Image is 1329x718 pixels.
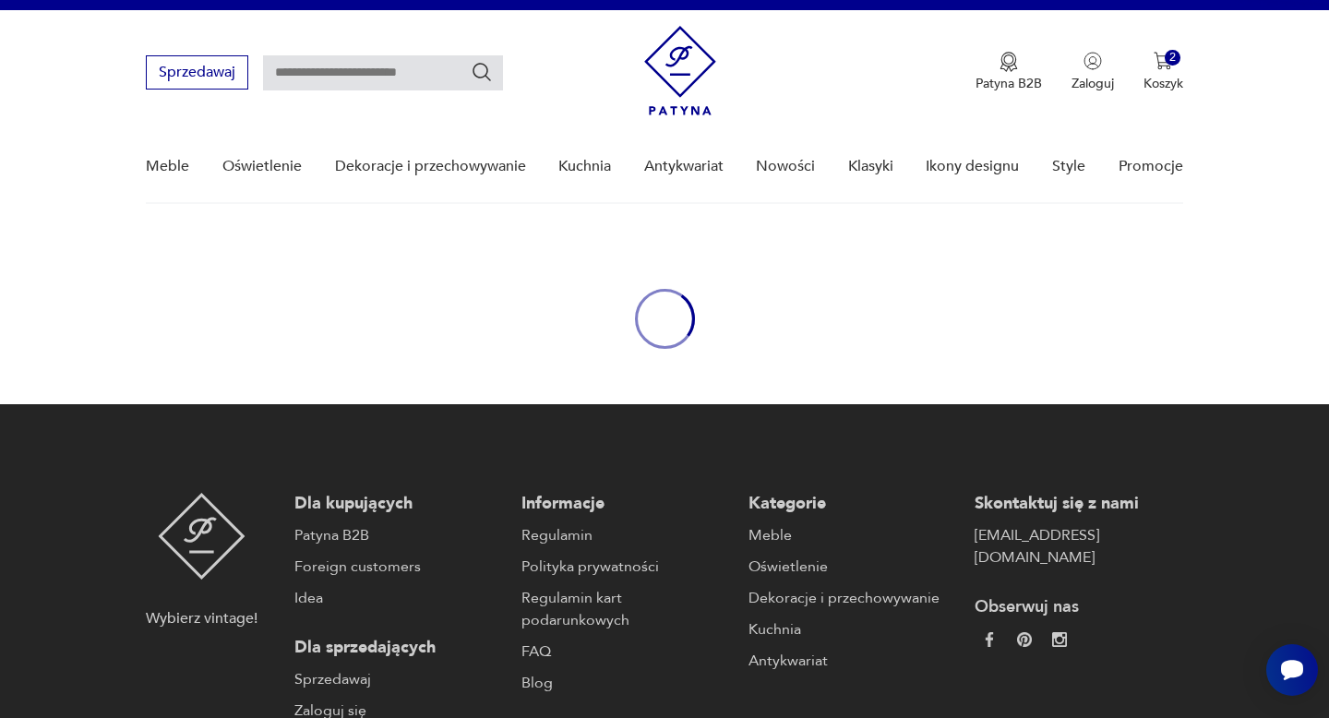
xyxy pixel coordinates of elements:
[748,524,957,546] a: Meble
[1154,52,1172,70] img: Ikona koszyka
[1052,131,1085,202] a: Style
[748,493,957,515] p: Kategorie
[335,131,526,202] a: Dekoracje i przechowywanie
[158,493,245,580] img: Patyna - sklep z meblami i dekoracjami vintage
[146,67,248,80] a: Sprzedawaj
[976,52,1042,92] a: Ikona medaluPatyna B2B
[294,587,503,609] a: Idea
[1072,52,1114,92] button: Zaloguj
[748,650,957,672] a: Antykwariat
[982,632,997,647] img: da9060093f698e4c3cedc1453eec5031.webp
[976,52,1042,92] button: Patyna B2B
[146,55,248,90] button: Sprzedawaj
[975,596,1183,618] p: Obserwuj nas
[756,131,815,202] a: Nowości
[1119,131,1183,202] a: Promocje
[1143,52,1183,92] button: 2Koszyk
[521,640,730,663] a: FAQ
[644,131,724,202] a: Antykwariat
[1165,50,1180,66] div: 2
[748,556,957,578] a: Oświetlenie
[644,26,716,115] img: Patyna - sklep z meblami i dekoracjami vintage
[1000,52,1018,72] img: Ikona medalu
[848,131,893,202] a: Klasyki
[1052,632,1067,647] img: c2fd9cf7f39615d9d6839a72ae8e59e5.webp
[294,493,503,515] p: Dla kupujących
[521,672,730,694] a: Blog
[146,131,189,202] a: Meble
[926,131,1019,202] a: Ikony designu
[1017,632,1032,647] img: 37d27d81a828e637adc9f9cb2e3d3a8a.webp
[521,524,730,546] a: Regulamin
[975,524,1183,568] a: [EMAIL_ADDRESS][DOMAIN_NAME]
[521,493,730,515] p: Informacje
[976,75,1042,92] p: Patyna B2B
[294,556,503,578] a: Foreign customers
[294,668,503,690] a: Sprzedawaj
[521,587,730,631] a: Regulamin kart podarunkowych
[521,556,730,578] a: Polityka prywatności
[1072,75,1114,92] p: Zaloguj
[1084,52,1102,70] img: Ikonka użytkownika
[471,61,493,83] button: Szukaj
[294,524,503,546] a: Patyna B2B
[1143,75,1183,92] p: Koszyk
[294,637,503,659] p: Dla sprzedających
[558,131,611,202] a: Kuchnia
[1266,644,1318,696] iframe: Smartsupp widget button
[748,618,957,640] a: Kuchnia
[222,131,302,202] a: Oświetlenie
[146,607,257,629] p: Wybierz vintage!
[975,493,1183,515] p: Skontaktuj się z nami
[748,587,957,609] a: Dekoracje i przechowywanie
